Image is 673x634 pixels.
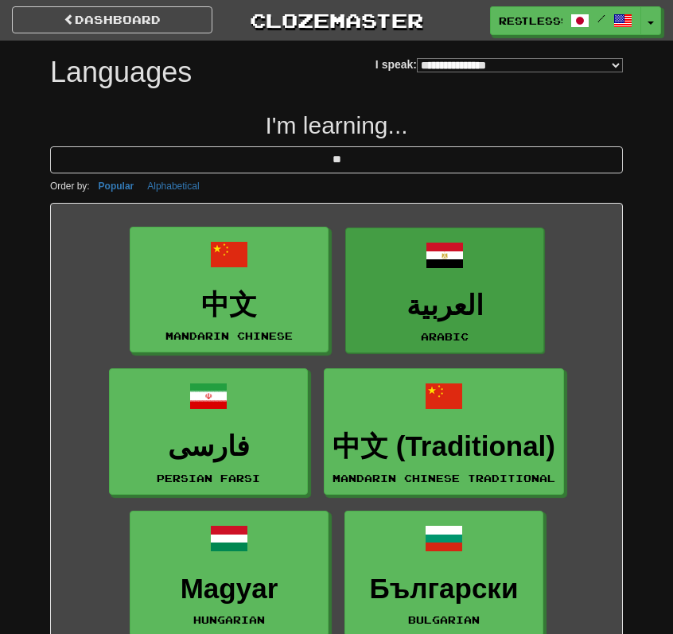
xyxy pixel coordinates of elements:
small: Mandarin Chinese Traditional [333,473,555,484]
select: I speak: [417,58,623,72]
h3: Български [353,574,535,605]
a: 中文Mandarin Chinese [130,227,329,353]
a: فارسیPersian Farsi [109,368,308,495]
a: Clozemaster [236,6,437,34]
small: Arabic [421,331,469,342]
h3: Magyar [138,574,320,605]
span: RestlessShadow2811 [499,14,562,28]
small: Hungarian [193,614,265,625]
a: dashboard [12,6,212,33]
h3: 中文 (Traditional) [333,431,555,462]
h3: العربية [354,290,535,321]
small: Order by: [50,181,90,192]
button: Popular [94,177,139,195]
a: العربيةArabic [345,228,544,354]
h1: Languages [50,56,192,88]
h3: فارسی [118,431,299,462]
h2: I'm learning... [50,112,623,138]
span: / [597,13,605,24]
small: Persian Farsi [157,473,260,484]
label: I speak: [375,56,623,72]
h3: 中文 [138,290,320,321]
small: Mandarin Chinese [165,330,293,341]
a: 中文 (Traditional)Mandarin Chinese Traditional [324,368,564,495]
a: RestlessShadow2811 / [490,6,641,35]
button: Alphabetical [142,177,204,195]
small: Bulgarian [408,614,480,625]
